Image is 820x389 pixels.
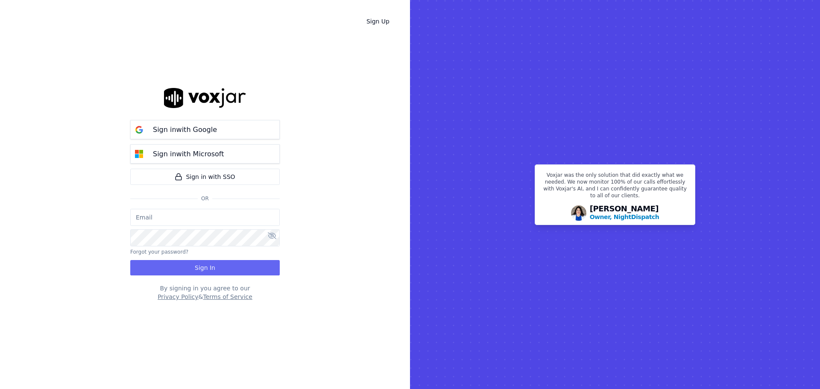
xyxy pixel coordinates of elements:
[130,144,280,164] button: Sign inwith Microsoft
[130,120,280,139] button: Sign inwith Google
[131,121,148,138] img: google Sign in button
[360,14,396,29] a: Sign Up
[130,249,188,255] button: Forgot your password?
[130,209,280,226] input: Email
[131,146,148,163] img: microsoft Sign in button
[590,205,659,221] div: [PERSON_NAME]
[158,292,198,301] button: Privacy Policy
[198,195,212,202] span: Or
[130,284,280,301] div: By signing in you agree to our &
[590,213,659,221] p: Owner, NightDispatch
[203,292,252,301] button: Terms of Service
[130,260,280,275] button: Sign In
[571,205,586,221] img: Avatar
[130,169,280,185] a: Sign in with SSO
[153,149,224,159] p: Sign in with Microsoft
[540,172,690,202] p: Voxjar was the only solution that did exactly what we needed. We now monitor 100% of our calls ef...
[164,88,246,108] img: logo
[153,125,217,135] p: Sign in with Google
